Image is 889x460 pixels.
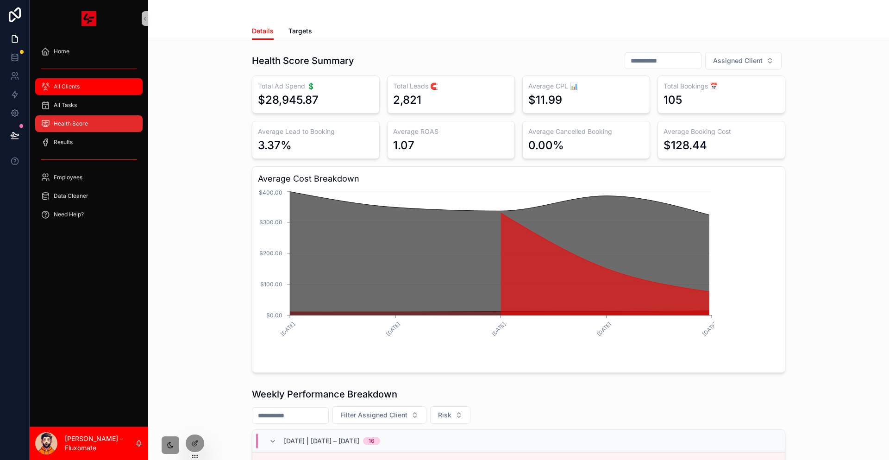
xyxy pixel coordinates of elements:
[369,437,375,445] div: 16
[30,37,148,233] div: scrollable content
[528,138,564,153] div: 0.00%
[713,56,763,65] span: Assigned Client
[280,321,296,337] text: [DATE]
[705,52,782,69] button: Select Button
[258,82,374,91] h3: Total Ad Spend 💲
[35,97,143,113] a: All Tasks
[252,388,397,401] h1: Weekly Performance Breakdown
[252,54,354,67] h1: Health Score Summary
[35,188,143,204] a: Data Cleaner
[54,48,69,55] span: Home
[490,321,507,337] text: [DATE]
[258,172,779,185] h3: Average Cost Breakdown
[258,189,779,367] div: chart
[54,192,88,200] span: Data Cleaner
[340,410,407,420] span: Filter Assigned Client
[528,93,562,107] div: $11.99
[284,436,359,446] span: [DATE] | [DATE] – [DATE]
[701,321,718,337] text: [DATE]
[393,93,421,107] div: 2,821
[288,23,312,41] a: Targets
[393,127,509,136] h3: Average ROAS
[430,406,470,424] button: Select Button
[35,43,143,60] a: Home
[54,101,77,109] span: All Tasks
[332,406,426,424] button: Select Button
[54,174,82,181] span: Employees
[664,93,682,107] div: 105
[385,321,401,337] text: [DATE]
[288,26,312,36] span: Targets
[252,23,274,40] a: Details
[393,82,509,91] h3: Total Leads 🧲
[81,11,96,26] img: App logo
[664,127,779,136] h3: Average Booking Cost
[438,410,451,420] span: Risk
[266,312,282,319] tspan: $0.00
[35,169,143,186] a: Employees
[35,134,143,151] a: Results
[259,189,282,196] tspan: $400.00
[54,83,80,90] span: All Clients
[54,211,84,218] span: Need Help?
[258,93,319,107] div: $28,945.87
[393,138,414,153] div: 1.07
[35,78,143,95] a: All Clients
[596,321,613,337] text: [DATE]
[54,139,73,146] span: Results
[259,250,282,257] tspan: $200.00
[252,26,274,36] span: Details
[35,206,143,223] a: Need Help?
[54,120,88,127] span: Health Score
[664,82,779,91] h3: Total Bookings 📅
[664,138,707,153] div: $128.44
[35,115,143,132] a: Health Score
[528,127,644,136] h3: Average Cancelled Booking
[259,219,282,226] tspan: $300.00
[258,127,374,136] h3: Average Lead to Booking
[260,281,282,288] tspan: $100.00
[528,82,644,91] h3: Average CPL 📊
[258,138,292,153] div: 3.37%
[65,434,135,453] p: [PERSON_NAME] - Fluxomate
